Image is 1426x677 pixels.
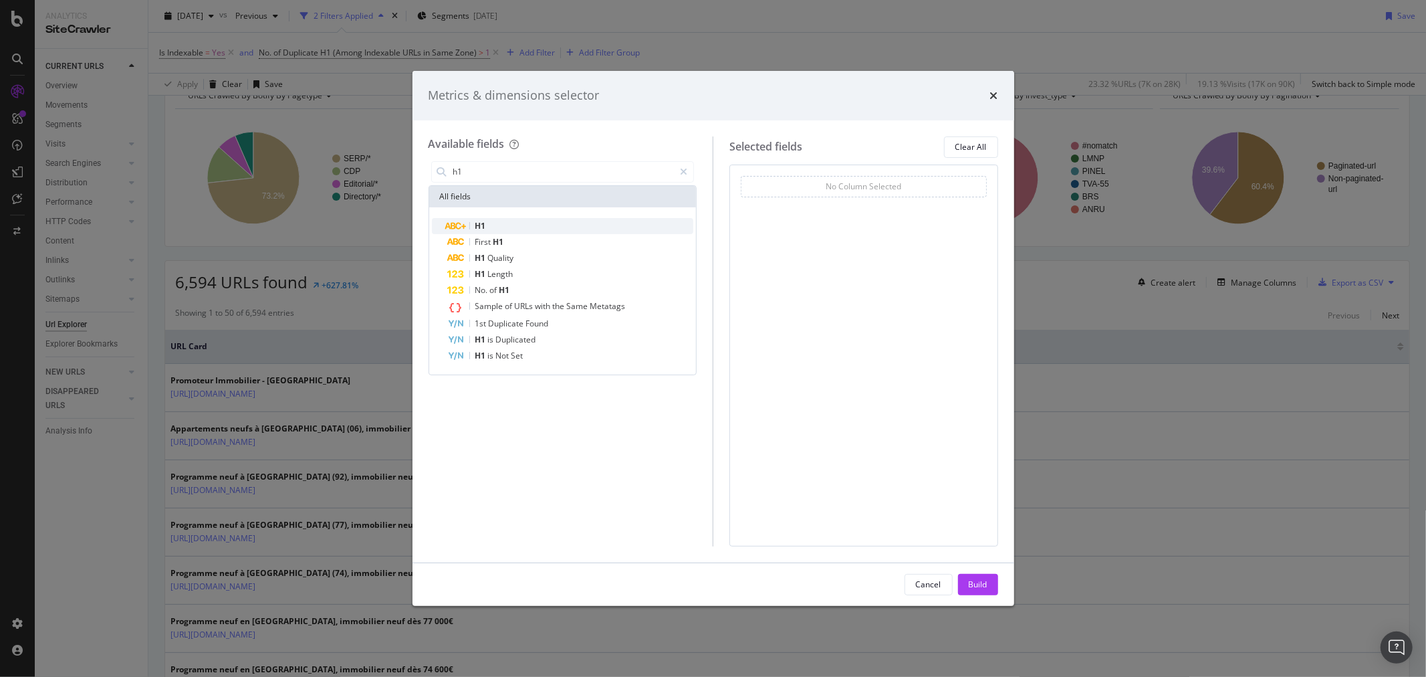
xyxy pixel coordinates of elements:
[567,300,590,312] span: Same
[429,87,600,104] div: Metrics & dimensions selector
[944,136,998,158] button: Clear All
[488,268,513,280] span: Length
[475,220,486,231] span: H1
[475,318,489,329] span: 1st
[990,87,998,104] div: times
[496,334,536,345] span: Duplicated
[488,334,496,345] span: is
[590,300,626,312] span: Metatags
[490,284,499,296] span: of
[452,162,675,182] input: Search by field name
[511,350,523,361] span: Set
[499,284,510,296] span: H1
[475,236,493,248] span: First
[493,236,504,248] span: H1
[475,252,488,264] span: H1
[429,136,505,151] div: Available fields
[475,300,505,312] span: Sample
[488,252,514,264] span: Quality
[553,300,567,312] span: the
[1381,632,1413,664] div: Open Intercom Messenger
[505,300,515,312] span: of
[526,318,549,329] span: Found
[916,579,941,590] div: Cancel
[969,579,987,590] div: Build
[488,350,496,361] span: is
[496,350,511,361] span: Not
[729,139,802,155] div: Selected fields
[475,334,488,345] span: H1
[905,574,953,595] button: Cancel
[475,284,490,296] span: No.
[955,141,987,153] div: Clear All
[475,350,488,361] span: H1
[515,300,536,312] span: URLs
[826,181,901,192] div: No Column Selected
[429,186,697,207] div: All fields
[536,300,553,312] span: with
[489,318,526,329] span: Duplicate
[412,71,1014,606] div: modal
[958,574,998,595] button: Build
[475,268,488,280] span: H1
